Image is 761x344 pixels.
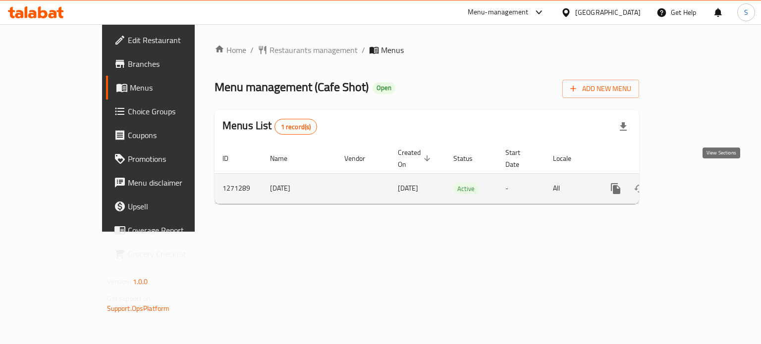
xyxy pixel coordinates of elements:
a: Choice Groups [106,99,229,123]
a: Branches [106,52,229,76]
span: Upsell [128,200,221,212]
span: Branches [128,58,221,70]
a: Menus [106,76,229,99]
span: Status [453,152,486,164]
nav: breadcrumb [215,44,639,56]
span: Restaurants management [270,44,358,56]
td: [DATE] [262,173,336,203]
span: Coverage Report [128,224,221,236]
span: Name [270,152,300,164]
span: Created On [398,147,434,170]
table: enhanced table [215,144,707,204]
span: Choice Groups [128,105,221,117]
td: 1271289 [215,173,262,203]
a: Home [215,44,246,56]
a: Menu disclaimer [106,171,229,195]
a: Upsell [106,195,229,218]
span: Version: [107,275,131,288]
a: Edit Restaurant [106,28,229,52]
span: Menu management ( Cafe Shot ) [215,76,369,98]
div: Menu-management [468,6,529,18]
span: Active [453,183,479,195]
span: ID [222,152,241,164]
span: Menu disclaimer [128,177,221,189]
a: Grocery Checklist [106,242,229,266]
li: / [362,44,365,56]
li: / [250,44,254,56]
div: Export file [611,115,635,139]
a: Restaurants management [258,44,358,56]
span: 1.0.0 [133,275,148,288]
span: Add New Menu [570,83,631,95]
button: Add New Menu [562,80,639,98]
button: more [604,177,628,200]
td: All [545,173,596,203]
th: Actions [596,144,707,174]
span: Promotions [128,153,221,165]
a: Support.OpsPlatform [107,302,170,315]
span: Get support on: [107,292,153,305]
td: - [497,173,545,203]
span: Grocery Checklist [128,248,221,260]
span: [DATE] [398,182,418,195]
span: Vendor [344,152,378,164]
span: Edit Restaurant [128,34,221,46]
span: Menus [381,44,404,56]
div: Total records count [274,119,318,135]
span: Coupons [128,129,221,141]
span: Open [373,84,395,92]
a: Coupons [106,123,229,147]
h2: Menus List [222,118,317,135]
div: [GEOGRAPHIC_DATA] [575,7,641,18]
span: Locale [553,152,584,164]
a: Coverage Report [106,218,229,242]
span: S [744,7,748,18]
div: Open [373,82,395,94]
span: Menus [130,82,221,94]
a: Promotions [106,147,229,171]
span: Start Date [505,147,533,170]
span: 1 record(s) [275,122,317,132]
